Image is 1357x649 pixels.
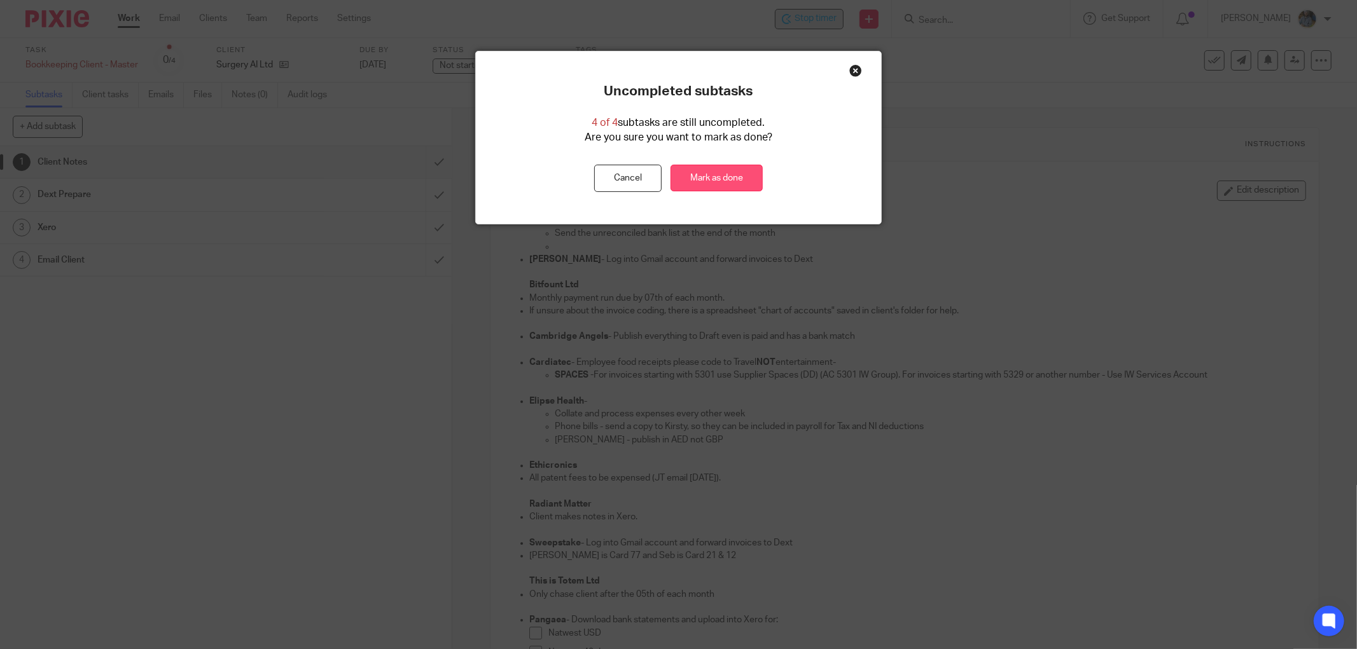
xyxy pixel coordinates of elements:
[604,83,753,100] p: Uncompleted subtasks
[594,165,662,192] button: Cancel
[849,64,862,77] div: Close this dialog window
[592,118,618,128] span: 4 of 4
[585,130,772,145] p: Are you sure you want to mark as done?
[671,165,763,192] a: Mark as done
[592,116,765,130] p: subtasks are still uncompleted.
